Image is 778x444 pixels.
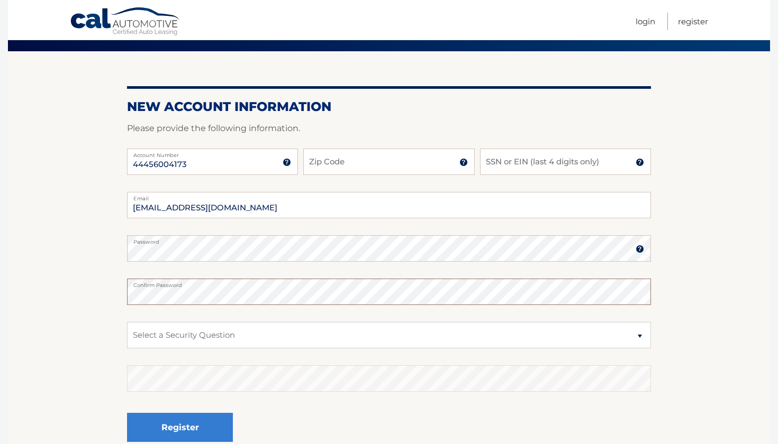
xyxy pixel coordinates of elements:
button: Register [127,413,233,442]
a: Cal Automotive [70,7,181,38]
label: Confirm Password [127,279,651,287]
input: Email [127,192,651,218]
a: Register [678,13,708,30]
img: tooltip.svg [636,245,644,253]
input: Account Number [127,149,298,175]
label: Password [127,235,651,244]
label: Account Number [127,149,298,157]
label: Email [127,192,651,200]
a: Login [636,13,655,30]
input: Zip Code [303,149,474,175]
input: SSN or EIN (last 4 digits only) [480,149,651,175]
img: tooltip.svg [459,158,468,166]
img: tooltip.svg [636,158,644,166]
h2: New Account Information [127,99,651,115]
p: Please provide the following information. [127,121,651,136]
img: tooltip.svg [283,158,291,166]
